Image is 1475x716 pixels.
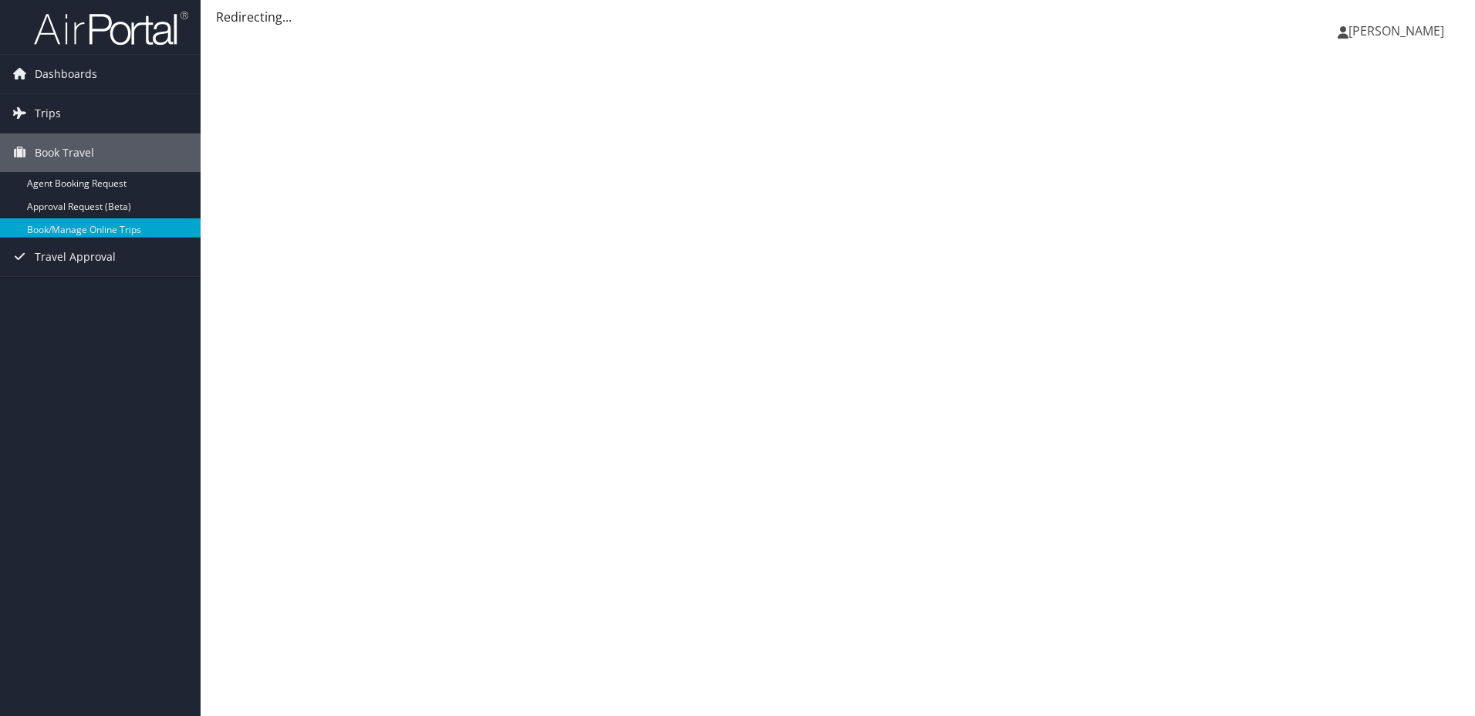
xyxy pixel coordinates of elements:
[35,55,97,93] span: Dashboards
[35,94,61,133] span: Trips
[1348,22,1444,39] span: [PERSON_NAME]
[1338,8,1460,54] a: [PERSON_NAME]
[216,8,1460,26] div: Redirecting...
[35,238,116,276] span: Travel Approval
[35,133,94,172] span: Book Travel
[34,10,188,46] img: airportal-logo.png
